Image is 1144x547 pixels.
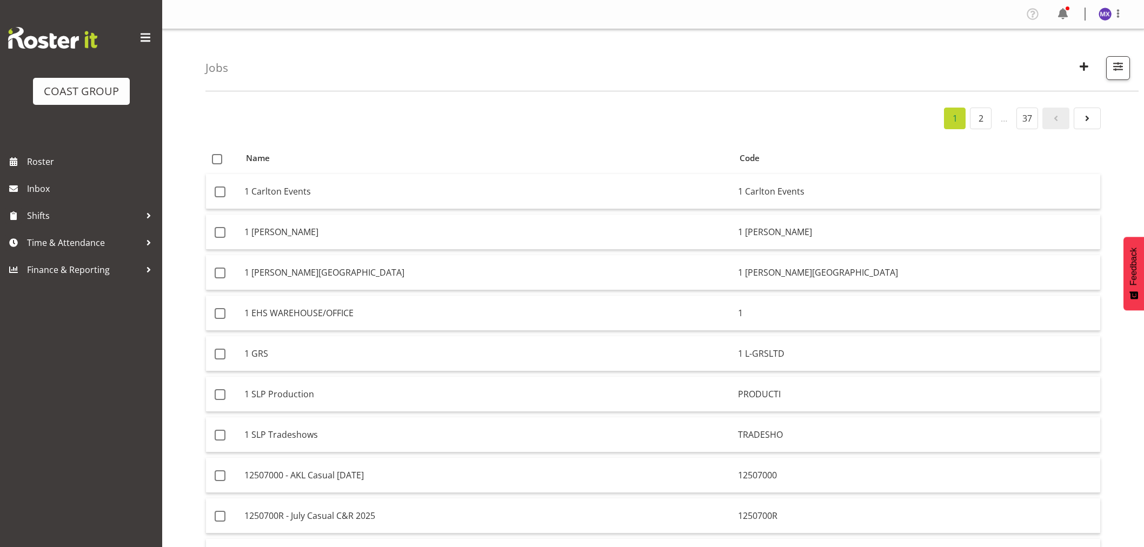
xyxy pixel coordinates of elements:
[240,336,734,371] td: 1 GRS
[240,174,734,209] td: 1 Carlton Events
[240,377,734,412] td: 1 SLP Production
[205,62,228,74] h4: Jobs
[1123,237,1144,310] button: Feedback - Show survey
[734,215,1100,250] td: 1 [PERSON_NAME]
[44,83,119,99] div: COAST GROUP
[27,181,157,197] span: Inbox
[27,154,157,170] span: Roster
[8,27,97,49] img: Rosterit website logo
[240,458,734,493] td: 12507000 - AKL Casual [DATE]
[1106,56,1130,80] button: Filter Jobs
[1129,248,1139,285] span: Feedback
[246,152,270,164] span: Name
[734,377,1100,412] td: PRODUCTI
[734,174,1100,209] td: 1 Carlton Events
[970,108,992,129] a: 2
[27,235,141,251] span: Time & Attendance
[734,336,1100,371] td: 1 L-GRSLTD
[1016,108,1038,129] a: 37
[240,417,734,452] td: 1 SLP Tradeshows
[27,262,141,278] span: Finance & Reporting
[27,208,141,224] span: Shifts
[734,498,1100,533] td: 1250700R
[240,255,734,290] td: 1 [PERSON_NAME][GEOGRAPHIC_DATA]
[1073,56,1095,80] button: Create New Job
[734,417,1100,452] td: TRADESHO
[240,498,734,533] td: 1250700R - July Casual C&R 2025
[734,296,1100,331] td: 1
[240,215,734,250] td: 1 [PERSON_NAME]
[240,296,734,331] td: 1 EHS WAREHOUSE/OFFICE
[734,458,1100,493] td: 12507000
[734,255,1100,290] td: 1 [PERSON_NAME][GEOGRAPHIC_DATA]
[740,152,760,164] span: Code
[1099,8,1112,21] img: michelle-xiang8229.jpg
